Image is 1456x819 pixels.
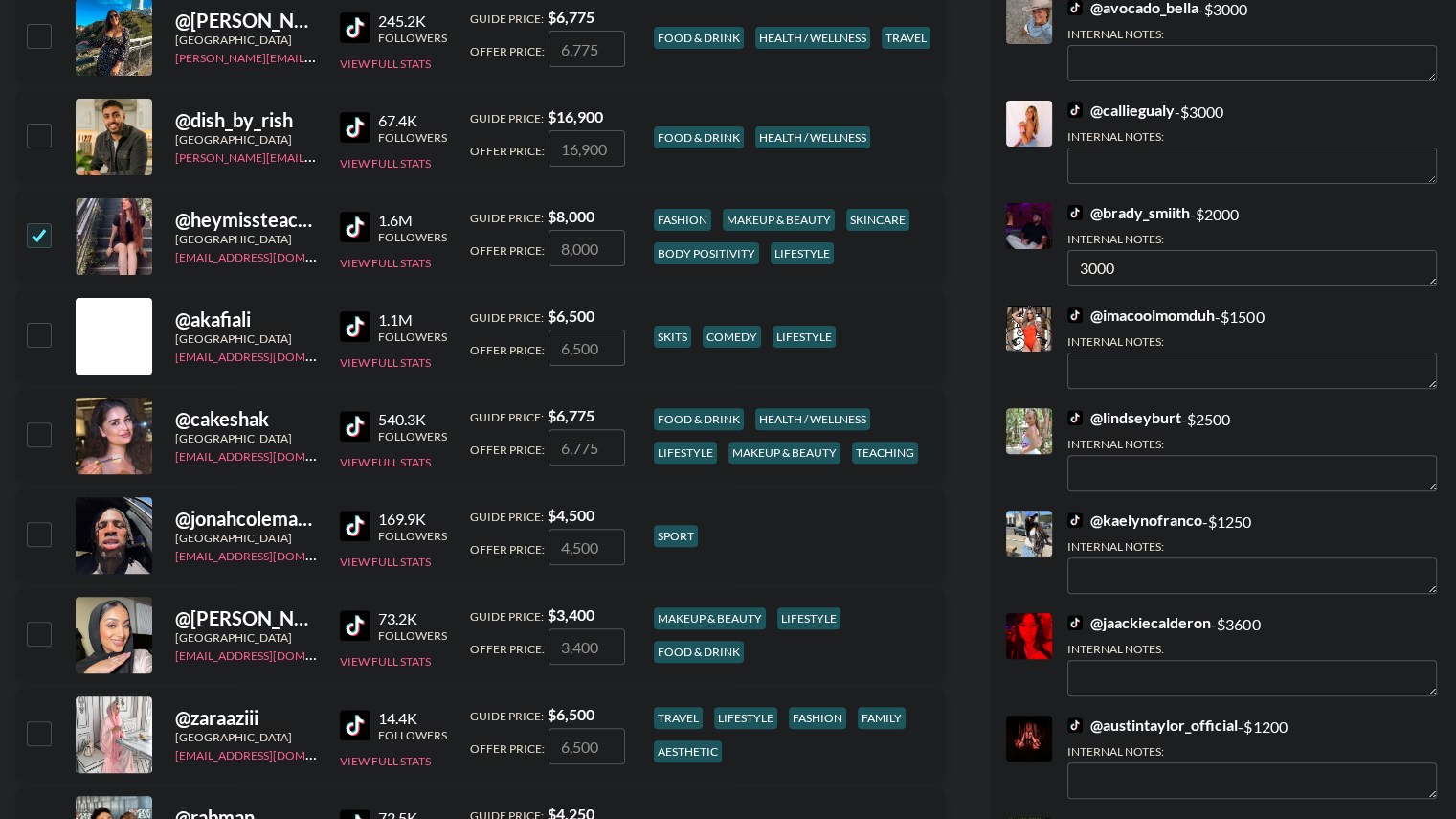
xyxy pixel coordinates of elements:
[1067,717,1083,733] img: TikTok
[548,307,594,325] strong: $ 6,500
[470,410,544,424] span: Guide Price:
[378,330,447,344] div: Followers
[549,130,625,167] input: 16,900
[470,111,544,125] span: Guide Price:
[1067,232,1437,246] div: Internal Notes:
[378,31,447,45] div: Followers
[1067,101,1437,184] div: - $ 3000
[548,705,594,723] strong: $ 6,500
[548,107,603,125] strong: $ 16,900
[175,744,368,762] a: [EMAIL_ADDRESS][DOMAIN_NAME]
[378,310,447,330] div: 1.1M
[340,455,431,469] button: View Full Stats
[1067,716,1437,799] div: - $ 1200
[378,130,447,145] div: Followers
[1067,437,1437,451] div: Internal Notes:
[378,410,447,429] div: 540.3K
[1067,27,1437,41] div: Internal Notes:
[1067,744,1437,759] div: Internal Notes:
[378,429,447,444] div: Followers
[654,242,759,264] div: body positivity
[755,126,870,148] div: health / wellness
[470,443,545,457] span: Offer Price:
[175,545,368,563] a: [EMAIL_ADDRESS][DOMAIN_NAME]
[340,555,431,569] button: View Full Stats
[470,741,545,756] span: Offer Price:
[378,628,447,643] div: Followers
[175,645,368,663] a: [EMAIL_ADDRESS][DOMAIN_NAME]
[175,232,317,246] div: [GEOGRAPHIC_DATA]
[1067,410,1083,425] img: TikTok
[378,510,447,529] div: 169.9K
[340,311,370,342] img: TikTok
[1067,307,1083,323] img: TikTok
[1067,512,1083,528] img: TikTok
[340,754,431,768] button: View Full Stats
[1067,642,1437,656] div: Internal Notes:
[378,728,447,742] div: Followers
[1067,408,1181,427] a: @lindseyburt
[175,307,317,331] div: @ akafiali
[340,156,431,171] button: View Full Stats
[175,47,459,65] a: [PERSON_NAME][EMAIL_ADDRESS][DOMAIN_NAME]
[175,147,459,165] a: [PERSON_NAME][EMAIL_ADDRESS][DOMAIN_NAME]
[548,207,594,225] strong: $ 8,000
[470,310,544,325] span: Guide Price:
[1067,334,1437,349] div: Internal Notes:
[1067,102,1083,118] img: TikTok
[548,406,594,424] strong: $ 6,775
[378,230,447,244] div: Followers
[1067,250,1437,286] textarea: 3000
[378,111,447,130] div: 67.4K
[340,411,370,442] img: TikTok
[549,31,625,67] input: 6,775
[470,144,545,158] span: Offer Price:
[549,628,625,665] input: 3,400
[773,326,836,348] div: lifestyle
[789,707,846,729] div: fashion
[175,9,317,33] div: @ [PERSON_NAME]
[723,209,835,231] div: makeup & beauty
[654,740,722,762] div: aesthetic
[1067,203,1437,286] div: - $ 2000
[654,209,711,231] div: fashion
[755,27,870,49] div: health / wellness
[175,630,317,645] div: [GEOGRAPHIC_DATA]
[549,529,625,565] input: 4,500
[1067,408,1437,491] div: - $ 2500
[548,8,594,26] strong: $ 6,775
[175,346,368,364] a: [EMAIL_ADDRESS][DOMAIN_NAME]
[548,506,594,524] strong: $ 4,500
[470,542,545,557] span: Offer Price:
[1067,203,1190,222] a: @brady_smiith
[882,27,930,49] div: travel
[175,246,368,264] a: [EMAIL_ADDRESS][DOMAIN_NAME]
[1067,613,1211,632] a: @jaackiecalderon
[714,707,777,729] div: lifestyle
[175,431,317,445] div: [GEOGRAPHIC_DATA]
[549,230,625,266] input: 8,000
[340,212,370,242] img: TikTok
[175,445,368,464] a: [EMAIL_ADDRESS][DOMAIN_NAME]
[175,132,317,147] div: [GEOGRAPHIC_DATA]
[378,211,447,230] div: 1.6M
[654,408,744,430] div: food & drink
[549,728,625,764] input: 6,500
[378,11,447,31] div: 245.2K
[1067,613,1437,696] div: - $ 3600
[470,343,545,357] span: Offer Price:
[175,208,317,232] div: @ heymissteacher
[175,606,317,630] div: @ [PERSON_NAME][DOMAIN_NAME]
[771,242,834,264] div: lifestyle
[728,442,840,464] div: makeup & beauty
[858,707,906,729] div: family
[654,707,703,729] div: travel
[1067,539,1437,554] div: Internal Notes:
[1067,615,1083,630] img: TikTok
[470,609,544,624] span: Guide Price:
[654,442,717,464] div: lifestyle
[470,642,545,656] span: Offer Price:
[852,442,918,464] div: teaching
[1067,511,1202,530] a: @kaelynofranco
[470,44,545,58] span: Offer Price:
